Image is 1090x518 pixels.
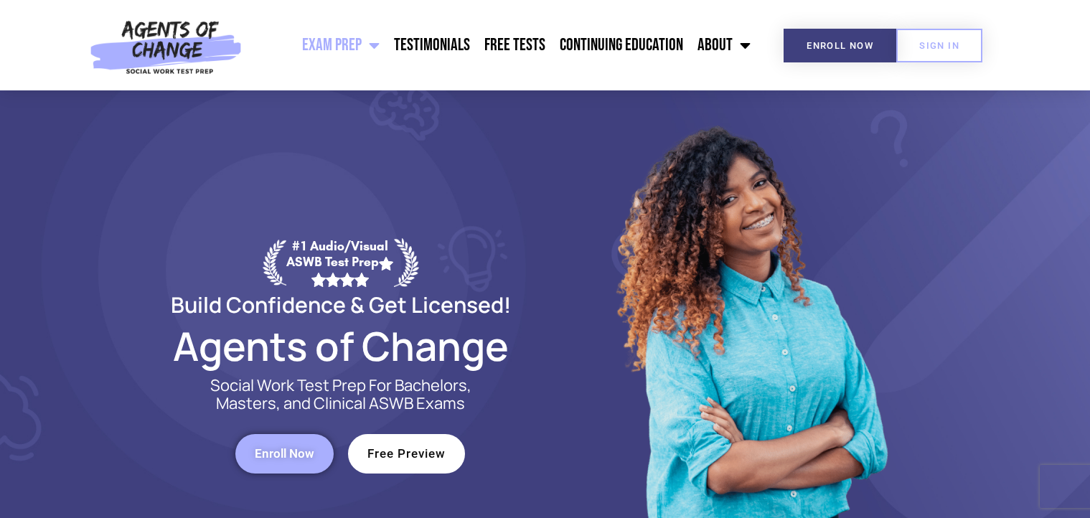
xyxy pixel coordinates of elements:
a: SIGN IN [896,29,982,62]
span: Enroll Now [255,448,314,460]
nav: Menu [249,27,758,63]
a: Free Preview [348,434,465,474]
span: SIGN IN [919,41,959,50]
h2: Build Confidence & Get Licensed! [136,294,545,315]
a: Enroll Now [235,434,334,474]
a: Enroll Now [784,29,896,62]
p: Social Work Test Prep For Bachelors, Masters, and Clinical ASWB Exams [194,377,488,413]
h2: Agents of Change [136,329,545,362]
a: Continuing Education [553,27,690,63]
a: Testimonials [387,27,477,63]
div: #1 Audio/Visual ASWB Test Prep [286,238,394,286]
span: Free Preview [367,448,446,460]
a: About [690,27,758,63]
a: Exam Prep [295,27,387,63]
span: Enroll Now [807,41,873,50]
a: Free Tests [477,27,553,63]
